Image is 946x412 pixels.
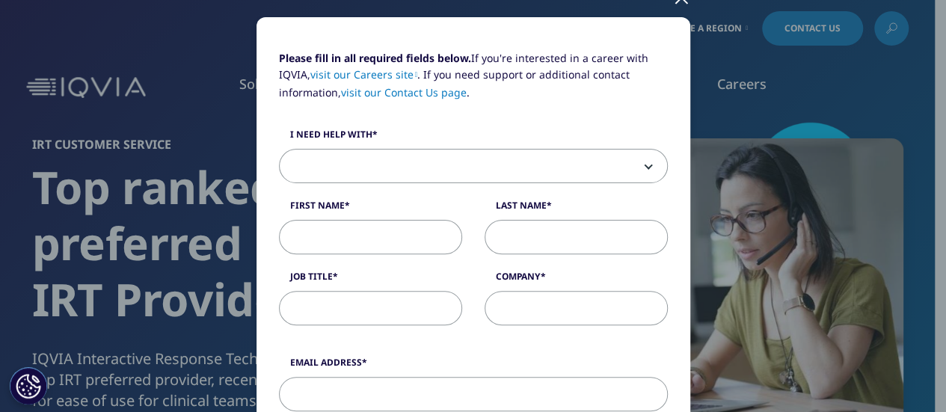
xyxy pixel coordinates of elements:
label: Company [485,270,668,291]
label: I need help with [279,128,668,149]
label: Last Name [485,199,668,220]
p: If you're interested in a career with IQVIA, . If you need support or additional contact informat... [279,50,668,112]
a: visit our Contact Us page [341,85,467,99]
strong: Please fill in all required fields below. [279,51,471,65]
button: Cookies Settings [10,367,47,405]
label: Job Title [279,270,462,291]
a: visit our Careers site [310,67,418,82]
label: Email Address [279,356,668,377]
label: First Name [279,199,462,220]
